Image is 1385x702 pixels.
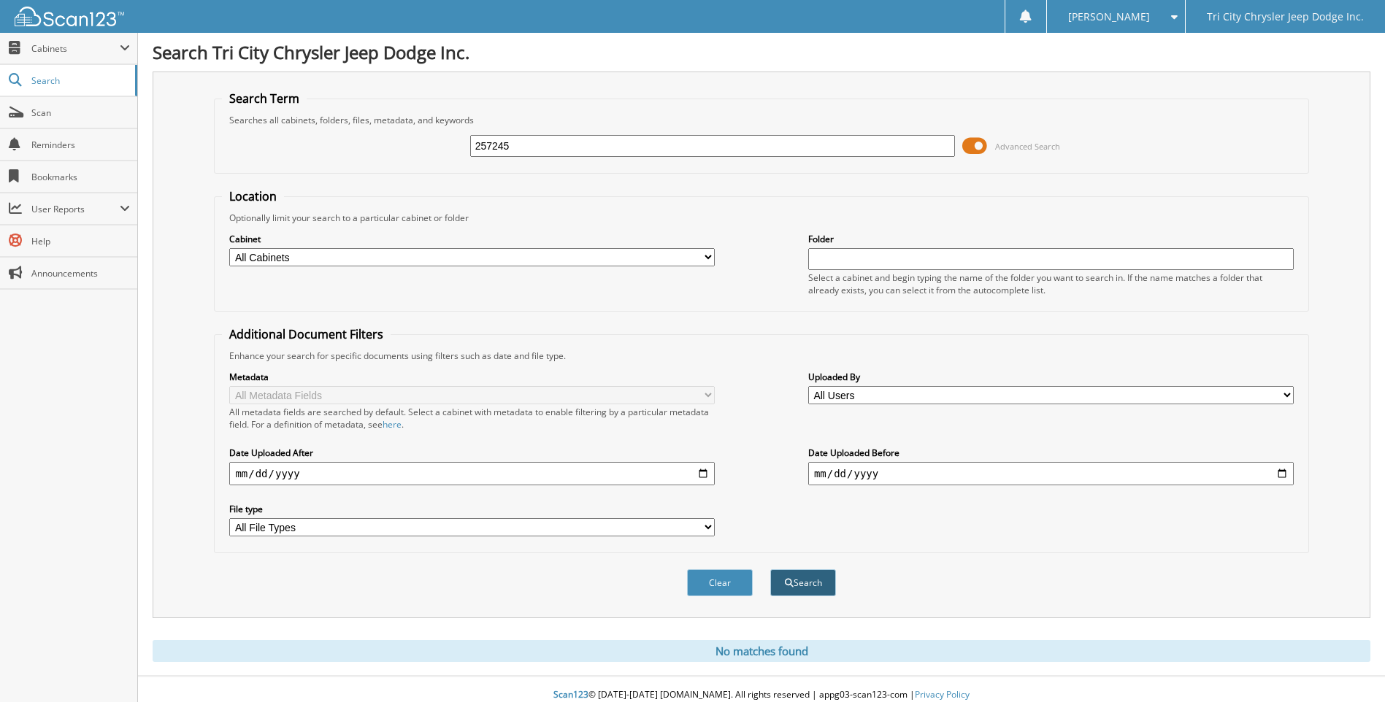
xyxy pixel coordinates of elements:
div: Optionally limit your search to a particular cabinet or folder [222,212,1300,224]
label: Date Uploaded Before [808,447,1294,459]
legend: Search Term [222,90,307,107]
div: Searches all cabinets, folders, files, metadata, and keywords [222,114,1300,126]
legend: Location [222,188,284,204]
button: Clear [687,569,753,596]
span: Reminders [31,139,130,151]
label: Cabinet [229,233,715,245]
legend: Additional Document Filters [222,326,391,342]
span: User Reports [31,203,120,215]
label: Folder [808,233,1294,245]
input: end [808,462,1294,485]
h1: Search Tri City Chrysler Jeep Dodge Inc. [153,40,1370,64]
label: Date Uploaded After [229,447,715,459]
span: Search [31,74,128,87]
span: [PERSON_NAME] [1068,12,1150,21]
a: Privacy Policy [915,688,970,701]
span: Advanced Search [995,141,1060,152]
label: File type [229,503,715,515]
span: Bookmarks [31,171,130,183]
a: here [383,418,402,431]
iframe: Chat Widget [1312,632,1385,702]
span: Help [31,235,130,247]
div: Select a cabinet and begin typing the name of the folder you want to search in. If the name match... [808,271,1294,296]
img: scan123-logo-white.svg [15,7,124,26]
label: Metadata [229,371,715,383]
span: Announcements [31,267,130,279]
div: Enhance your search for specific documents using filters such as date and file type. [222,350,1300,362]
div: No matches found [153,640,1370,662]
label: Uploaded By [808,371,1294,383]
div: All metadata fields are searched by default. Select a cabinet with metadata to enable filtering b... [229,406,715,431]
span: Cabinets [31,42,120,55]
button: Search [770,569,836,596]
input: start [229,462,715,485]
span: Scan123 [553,688,588,701]
span: Tri City Chrysler Jeep Dodge Inc. [1207,12,1364,21]
span: Scan [31,107,130,119]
